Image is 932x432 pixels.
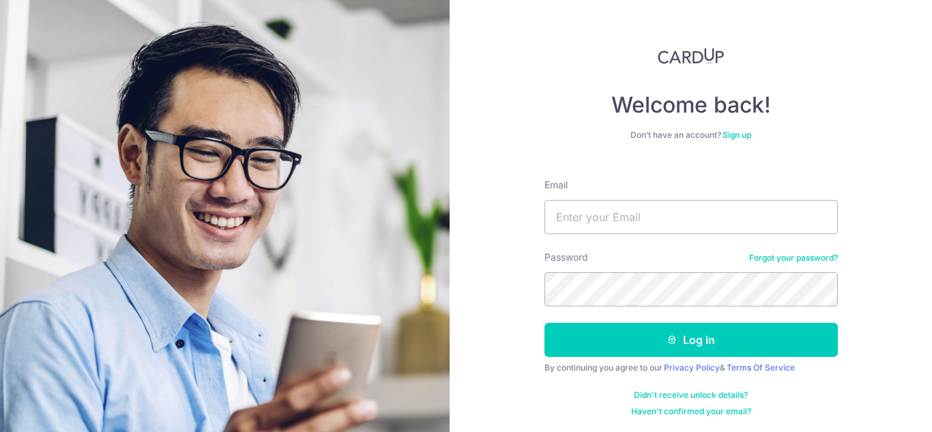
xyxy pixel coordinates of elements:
a: Terms Of Service [727,362,795,373]
img: CardUp Logo [658,48,725,64]
label: Password [544,250,588,264]
h4: Welcome back! [544,91,838,119]
a: Sign up [723,130,751,140]
a: Didn't receive unlock details? [634,390,748,401]
a: Forgot your password? [749,253,838,263]
button: Log in [544,323,838,357]
input: Enter your Email [544,200,838,234]
label: Email [544,178,568,192]
div: Don’t have an account? [544,130,838,141]
a: Haven't confirmed your email? [631,406,751,417]
a: Privacy Policy [664,362,720,373]
div: By continuing you agree to our & [544,362,838,373]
